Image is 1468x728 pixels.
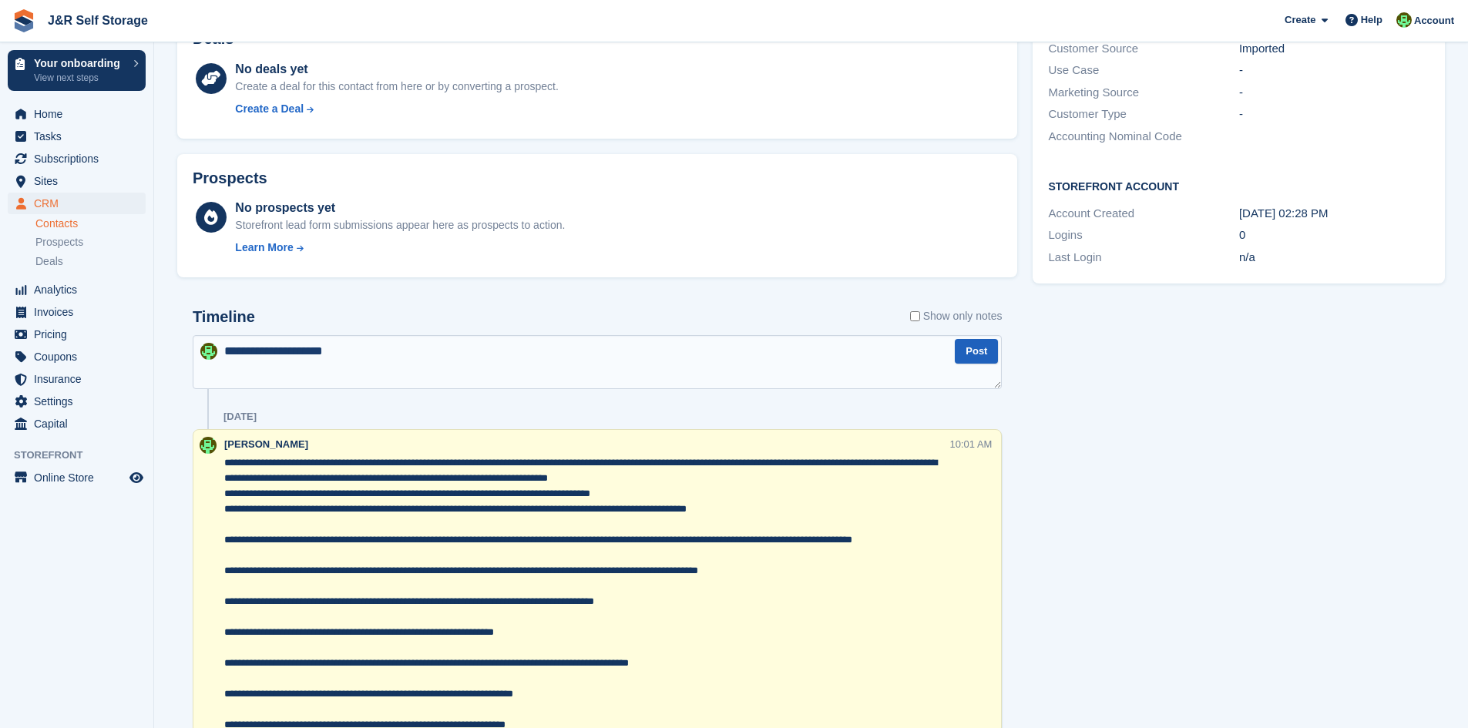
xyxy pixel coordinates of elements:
img: Steve Pollicott [1396,12,1412,28]
span: Insurance [34,368,126,390]
div: Accounting Nominal Code [1048,128,1238,146]
div: Use Case [1048,62,1238,79]
img: Steve Pollicott [200,437,217,454]
span: Invoices [34,301,126,323]
button: Post [955,339,998,364]
span: [PERSON_NAME] [224,438,308,450]
div: Create a Deal [235,101,304,117]
a: menu [8,148,146,169]
p: View next steps [34,71,126,85]
div: Last Login [1048,249,1238,267]
a: menu [8,368,146,390]
span: Help [1361,12,1382,28]
a: menu [8,301,146,323]
span: Home [34,103,126,125]
div: Marketing Source [1048,84,1238,102]
a: menu [8,193,146,214]
span: Capital [34,413,126,434]
a: menu [8,346,146,367]
span: Pricing [34,324,126,345]
span: Online Store [34,467,126,488]
span: Settings [34,391,126,412]
div: Customer Type [1048,106,1238,123]
div: Storefront lead form submissions appear here as prospects to action. [235,217,565,233]
div: No deals yet [235,60,558,79]
span: Account [1414,13,1454,29]
span: Analytics [34,279,126,300]
h2: Prospects [193,169,267,187]
div: [DATE] 02:28 PM [1239,205,1429,223]
div: 0 [1239,226,1429,244]
p: Your onboarding [34,58,126,69]
a: Learn More [235,240,565,256]
div: - [1239,62,1429,79]
a: menu [8,279,146,300]
span: Sites [34,170,126,192]
span: CRM [34,193,126,214]
div: [DATE] [223,411,257,423]
a: J&R Self Storage [42,8,154,33]
a: menu [8,103,146,125]
a: menu [8,324,146,345]
a: Prospects [35,234,146,250]
span: Storefront [14,448,153,463]
div: Imported [1239,40,1429,58]
div: No prospects yet [235,199,565,217]
a: menu [8,391,146,412]
div: - [1239,106,1429,123]
img: Steve Pollicott [200,343,217,360]
span: Deals [35,254,63,269]
a: Create a Deal [235,101,558,117]
div: - [1239,84,1429,102]
input: Show only notes [910,308,920,324]
a: menu [8,467,146,488]
a: menu [8,413,146,434]
div: Customer Source [1048,40,1238,58]
label: Show only notes [910,308,1003,324]
div: n/a [1239,249,1429,267]
div: Logins [1048,226,1238,244]
img: stora-icon-8386f47178a22dfd0bd8f6a31ec36ba5ce8667c1dd55bd0f319d3a0aa187defe.svg [12,9,35,32]
a: Deals [35,253,146,270]
a: Contacts [35,216,146,231]
div: Account Created [1048,205,1238,223]
span: Subscriptions [34,148,126,169]
span: Coupons [34,346,126,367]
div: Learn More [235,240,293,256]
a: menu [8,126,146,147]
div: Create a deal for this contact from here or by converting a prospect. [235,79,558,95]
h2: Timeline [193,308,255,326]
span: Create [1285,12,1315,28]
span: Tasks [34,126,126,147]
a: menu [8,170,146,192]
span: Prospects [35,235,83,250]
h2: Storefront Account [1048,178,1429,193]
div: 10:01 AM [950,437,993,451]
a: Preview store [127,468,146,487]
a: Your onboarding View next steps [8,50,146,91]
